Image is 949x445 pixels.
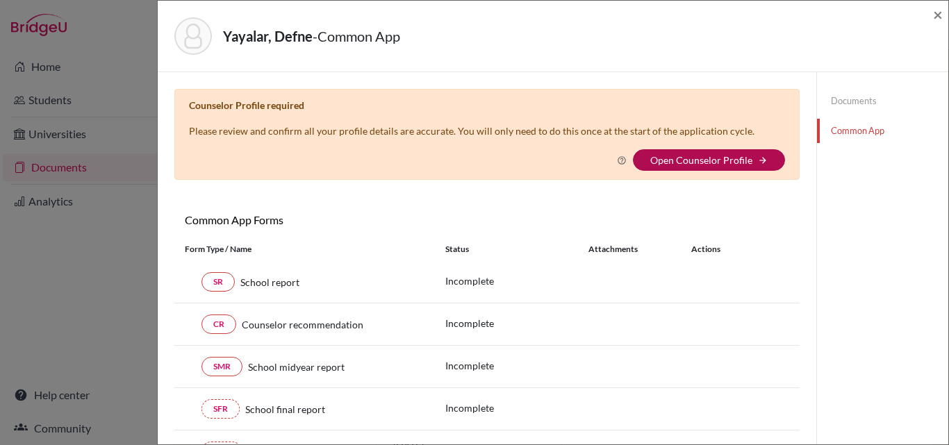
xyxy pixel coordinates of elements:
[675,243,761,255] div: Actions
[201,314,236,334] a: CR
[201,272,235,292] a: SR
[201,357,242,376] a: SMR
[633,149,785,171] button: Open Counselor Profilearrow_forward
[223,28,313,44] strong: Yayalar, Defne
[817,119,948,143] a: Common App
[240,275,299,289] span: School report
[189,124,754,138] p: Please review and confirm all your profile details are accurate. You will only need to do this on...
[817,89,948,113] a: Documents
[758,156,768,165] i: arrow_forward
[445,401,588,415] p: Incomplete
[445,358,588,373] p: Incomplete
[242,317,363,332] span: Counselor recommendation
[201,399,240,419] a: SFR
[248,360,345,374] span: School midyear report
[174,243,435,255] div: Form Type / Name
[588,243,675,255] div: Attachments
[445,316,588,330] p: Incomplete
[189,99,304,111] b: Counselor Profile required
[445,274,588,288] p: Incomplete
[445,243,588,255] div: Status
[245,402,325,417] span: School final report
[174,213,487,226] h6: Common App Forms
[933,6,943,23] button: Close
[650,154,752,166] a: Open Counselor Profile
[933,4,943,24] span: ×
[313,28,400,44] span: - Common App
